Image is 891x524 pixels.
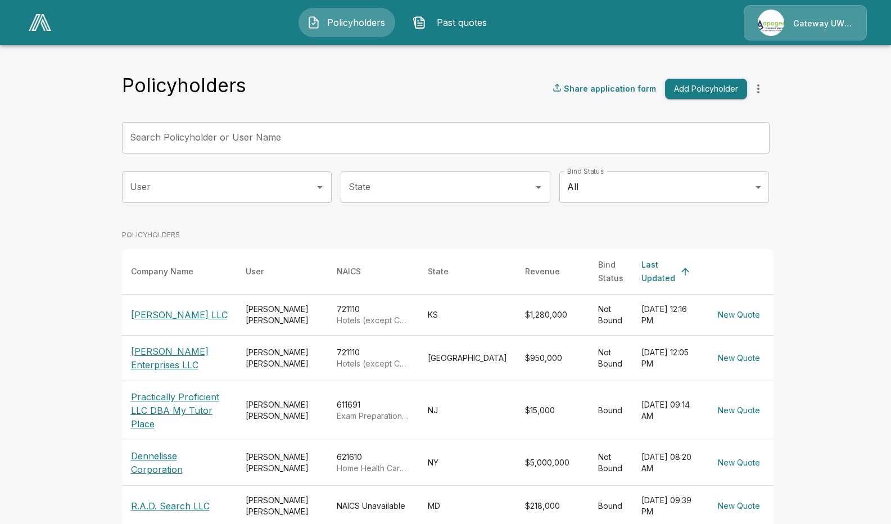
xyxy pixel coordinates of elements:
td: $5,000,000 [516,440,589,485]
div: [PERSON_NAME] [PERSON_NAME] [246,347,319,369]
p: R.A.D. Search LLC [131,499,228,513]
td: NY [419,440,516,485]
img: Past quotes Icon [413,16,426,29]
h4: Policyholders [122,74,246,97]
p: Hotels (except Casino Hotels) and Motels [337,315,410,326]
button: New Quote [713,453,765,473]
p: POLICYHOLDERS [122,230,774,240]
td: [DATE] 09:14 AM [632,381,704,440]
div: [PERSON_NAME] [PERSON_NAME] [246,451,319,474]
td: Bound [589,381,632,440]
button: New Quote [713,305,765,326]
a: Agency IconGateway UW dba Apogee [744,5,867,40]
div: [PERSON_NAME] [PERSON_NAME] [246,399,319,422]
img: Agency Icon [758,10,784,36]
td: NJ [419,381,516,440]
td: Not Bound [589,335,632,381]
p: Exam Preparation and Tutoring [337,410,410,422]
th: Bind Status [589,249,632,295]
p: [PERSON_NAME] LLC [131,308,228,322]
button: Add Policyholder [665,79,747,100]
div: [PERSON_NAME] [PERSON_NAME] [246,304,319,326]
img: AA Logo [29,14,51,31]
div: [PERSON_NAME] [PERSON_NAME] [246,495,319,517]
button: New Quote [713,348,765,369]
div: State [428,265,449,278]
p: [PERSON_NAME] Enterprises LLC [131,345,228,372]
button: more [747,78,770,100]
div: 621610 [337,451,410,474]
button: Policyholders IconPolicyholders [298,8,395,37]
p: Hotels (except Casino Hotels) and Motels [337,358,410,369]
div: Last Updated [641,258,675,285]
div: 611691 [337,399,410,422]
p: Practically Proficient LLC DBA My Tutor Place [131,390,228,431]
span: Past quotes [431,16,492,29]
button: Open [312,179,328,195]
span: Policyholders [325,16,387,29]
button: New Quote [713,400,765,421]
label: Bind Status [567,166,604,176]
button: Past quotes IconPast quotes [404,8,501,37]
button: New Quote [713,496,765,517]
td: $15,000 [516,381,589,440]
p: Home Health Care Services [337,463,410,474]
div: Revenue [525,265,560,278]
td: [GEOGRAPHIC_DATA] [419,335,516,381]
td: Not Bound [589,440,632,485]
div: NAICS [337,265,361,278]
img: Policyholders Icon [307,16,320,29]
td: $950,000 [516,335,589,381]
p: Share application form [564,83,656,94]
div: User [246,265,264,278]
td: Not Bound [589,294,632,335]
button: Open [531,179,546,195]
td: $1,280,000 [516,294,589,335]
a: Add Policyholder [661,79,747,100]
div: 721110 [337,304,410,326]
td: [DATE] 08:20 AM [632,440,704,485]
td: [DATE] 12:16 PM [632,294,704,335]
div: 721110 [337,347,410,369]
td: [DATE] 12:05 PM [632,335,704,381]
td: KS [419,294,516,335]
p: Dennelisse Corporation [131,449,228,476]
p: Gateway UW dba Apogee [793,18,853,29]
div: Company Name [131,265,193,278]
div: All [559,171,769,203]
